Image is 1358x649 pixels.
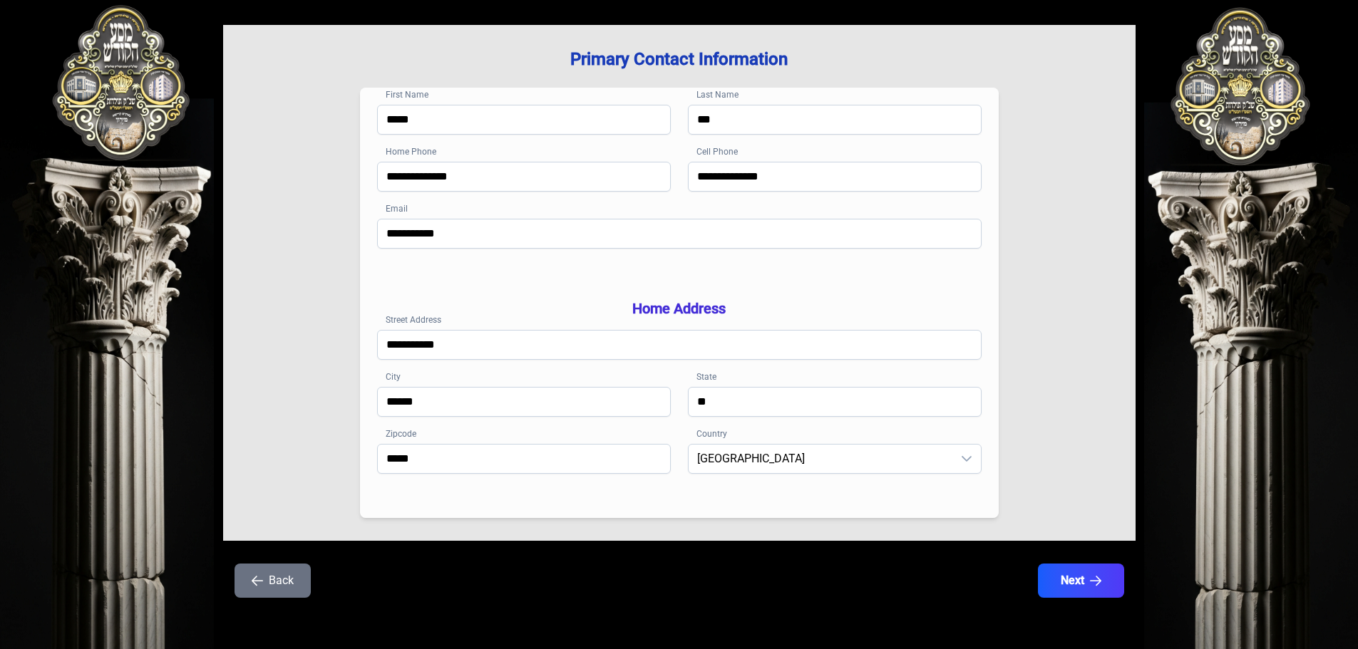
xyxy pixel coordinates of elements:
div: dropdown trigger [952,445,981,473]
button: Next [1038,564,1124,598]
button: Back [235,564,311,598]
h3: Primary Contact Information [246,48,1113,71]
h3: Home Address [377,298,982,318]
span: United States [689,445,952,473]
